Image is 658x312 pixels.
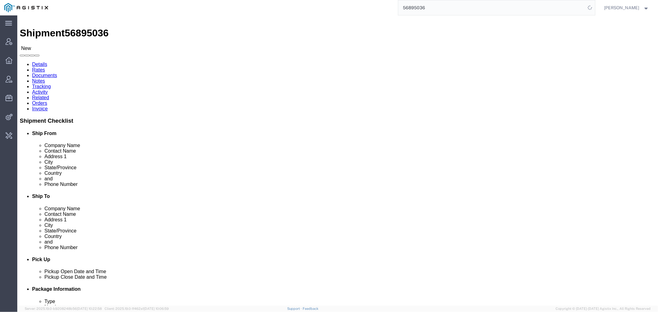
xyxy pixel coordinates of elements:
span: Carrie Virgilio [604,4,639,11]
span: Server: 2025.19.0-b9208248b56 [25,307,102,310]
span: [DATE] 10:06:59 [144,307,169,310]
iframe: FS Legacy Container [17,15,658,306]
button: [PERSON_NAME] [604,4,650,11]
a: Feedback [303,307,318,310]
input: Search for shipment number, reference number [398,0,586,15]
span: [DATE] 10:22:58 [77,307,102,310]
span: Client: 2025.19.0-1f462a1 [105,307,169,310]
a: Support [287,307,303,310]
span: Copyright © [DATE]-[DATE] Agistix Inc., All Rights Reserved [556,306,651,311]
img: logo [4,3,48,12]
